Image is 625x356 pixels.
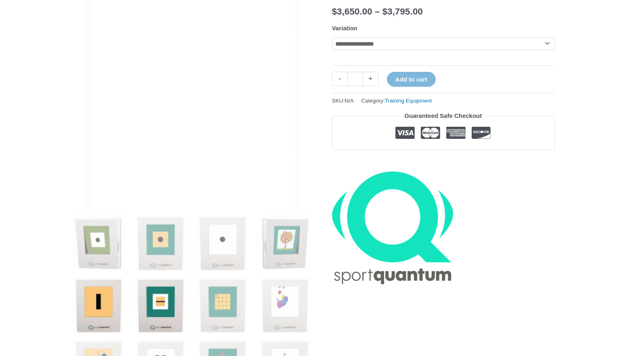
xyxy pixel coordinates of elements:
[194,277,251,333] img: Interactive e-target SQ10 - Image 7
[363,72,378,86] a: +
[132,277,188,333] img: Interactive e-target SQ10 - Image 6
[347,72,363,86] input: Product quantity
[385,98,432,104] a: Training Equipment
[401,110,485,121] legend: Guaranteed Safe Checkout
[332,96,354,106] span: SKU:
[257,277,313,333] img: Interactive e-target SQ10 - Image 8
[383,6,388,17] span: $
[361,96,432,106] span: Category:
[332,172,453,284] a: SportQuantum
[332,6,372,17] bdi: 3,650.00
[71,277,127,333] img: Interactive e-target SQ10 - Image 5
[332,25,357,31] label: Variation
[132,215,188,271] img: Interactive e-target SQ10 - Image 2
[332,6,337,17] span: $
[257,215,313,271] img: Interactive e-target SQ10 - Image 4
[71,215,127,271] img: SQ10 Interactive e-target
[387,72,436,87] button: Add to cart
[383,6,423,17] bdi: 3,795.00
[332,72,347,86] a: -
[345,98,354,104] span: N/A
[332,156,555,165] iframe: Customer reviews powered by Trustpilot
[375,6,380,17] span: –
[194,215,251,271] img: Interactive e-target SQ10 - Image 3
